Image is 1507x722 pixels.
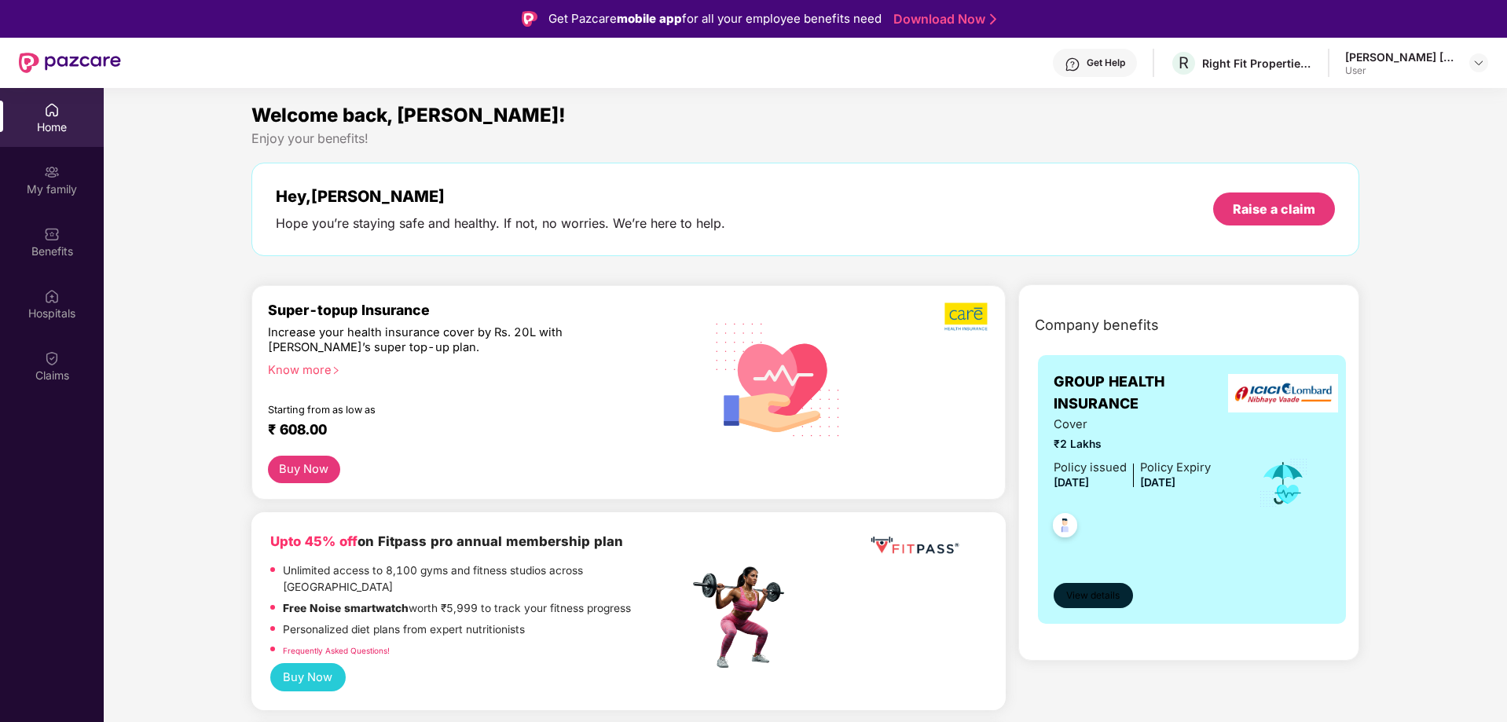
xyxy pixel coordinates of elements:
div: [PERSON_NAME] [PERSON_NAME] [1345,49,1455,64]
strong: mobile app [617,11,682,26]
strong: Free Noise smartwatch [283,602,409,614]
span: GROUP HEALTH INSURANCE [1054,371,1237,416]
span: Company benefits [1035,314,1159,336]
img: icon [1258,457,1309,509]
p: Unlimited access to 8,100 gyms and fitness studios across [GEOGRAPHIC_DATA] [283,563,688,596]
img: fpp.png [688,563,798,673]
span: Cover [1054,416,1211,434]
img: svg+xml;base64,PHN2ZyBpZD0iQmVuZWZpdHMiIHhtbG5zPSJodHRwOi8vd3d3LnczLm9yZy8yMDAwL3N2ZyIgd2lkdGg9Ij... [44,226,60,242]
img: svg+xml;base64,PHN2ZyBpZD0iRHJvcGRvd24tMzJ4MzIiIHhtbG5zPSJodHRwOi8vd3d3LnczLm9yZy8yMDAwL3N2ZyIgd2... [1472,57,1485,69]
button: View details [1054,583,1133,608]
img: svg+xml;base64,PHN2ZyB3aWR0aD0iMjAiIGhlaWdodD0iMjAiIHZpZXdCb3g9IjAgMCAyMCAyMCIgZmlsbD0ibm9uZSIgeG... [44,164,60,180]
div: Raise a claim [1233,200,1315,218]
span: ₹2 Lakhs [1054,436,1211,453]
div: Right Fit Properties LLP [1202,56,1312,71]
p: worth ₹5,999 to track your fitness progress [283,600,631,618]
div: Policy Expiry [1140,459,1211,477]
img: svg+xml;base64,PHN2ZyBpZD0iSG9zcGl0YWxzIiB4bWxucz0iaHR0cDovL3d3dy53My5vcmcvMjAwMC9zdmciIHdpZHRoPS... [44,288,60,304]
button: Buy Now [270,663,346,692]
p: Personalized diet plans from expert nutritionists [283,621,525,639]
span: [DATE] [1054,476,1089,489]
img: b5dec4f62d2307b9de63beb79f102df3.png [944,302,989,332]
img: insurerLogo [1228,374,1338,412]
span: Welcome back, [PERSON_NAME]! [251,104,566,126]
span: right [332,366,340,375]
div: Policy issued [1054,459,1127,477]
div: Get Pazcare for all your employee benefits need [548,9,882,28]
div: Get Help [1087,57,1125,69]
img: svg+xml;base64,PHN2ZyBpZD0iSGVscC0zMngzMiIgeG1sbnM9Imh0dHA6Ly93d3cudzMub3JnLzIwMDAvc3ZnIiB3aWR0aD... [1065,57,1080,72]
div: Enjoy your benefits! [251,130,1360,147]
img: svg+xml;base64,PHN2ZyBpZD0iSG9tZSIgeG1sbnM9Imh0dHA6Ly93d3cudzMub3JnLzIwMDAvc3ZnIiB3aWR0aD0iMjAiIG... [44,102,60,118]
span: [DATE] [1140,476,1175,489]
img: New Pazcare Logo [19,53,121,73]
div: Hope you’re staying safe and healthy. If not, no worries. We’re here to help. [276,215,725,232]
div: Super-topup Insurance [268,302,689,318]
b: on Fitpass pro annual membership plan [270,533,623,549]
img: svg+xml;base64,PHN2ZyB4bWxucz0iaHR0cDovL3d3dy53My5vcmcvMjAwMC9zdmciIHhtbG5zOnhsaW5rPSJodHRwOi8vd3... [703,302,853,455]
div: Increase your health insurance cover by Rs. 20L with [PERSON_NAME]’s super top-up plan. [268,325,621,356]
a: Download Now [893,11,992,27]
b: Upto 45% off [270,533,357,549]
div: User [1345,64,1455,77]
div: ₹ 608.00 [268,421,673,440]
div: Know more [268,363,680,374]
div: Hey, [PERSON_NAME] [276,187,725,206]
img: fppp.png [867,531,962,560]
span: R [1179,53,1189,72]
img: svg+xml;base64,PHN2ZyBpZD0iQ2xhaW0iIHhtbG5zPSJodHRwOi8vd3d3LnczLm9yZy8yMDAwL3N2ZyIgd2lkdGg9IjIwIi... [44,350,60,366]
a: Frequently Asked Questions! [283,646,390,655]
img: Stroke [990,11,996,27]
span: View details [1066,588,1120,603]
div: Starting from as low as [268,404,622,415]
img: Logo [522,11,537,27]
img: svg+xml;base64,PHN2ZyB4bWxucz0iaHR0cDovL3d3dy53My5vcmcvMjAwMC9zdmciIHdpZHRoPSI0OC45NDMiIGhlaWdodD... [1046,508,1084,547]
button: Buy Now [268,456,340,483]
